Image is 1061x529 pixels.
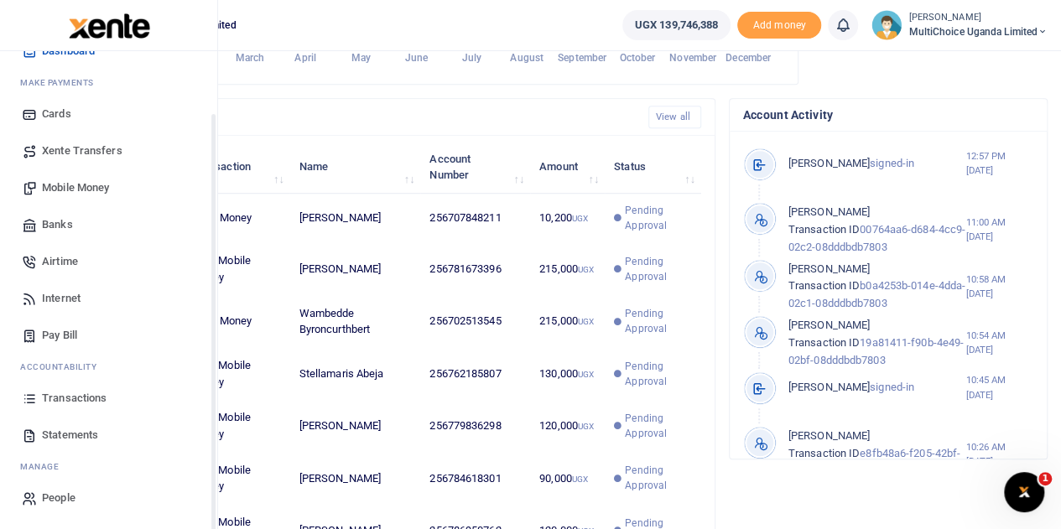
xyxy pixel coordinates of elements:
li: Ac [13,354,204,380]
img: logo-large [69,13,150,39]
td: Airtel Money [183,194,290,243]
span: [PERSON_NAME] [788,429,870,442]
p: 00764aa6-d684-4cc9-02c2-08dddbdb7803 [788,204,966,256]
span: [PERSON_NAME] [788,262,870,275]
p: e8fb48a6-f205-42bf-02ae-08dddbdb7803 [788,428,966,480]
p: signed-in [788,155,966,173]
td: [PERSON_NAME] [289,243,420,295]
th: Transaction: activate to sort column ascending [183,141,290,193]
span: Pending Approval [625,254,691,284]
span: ake Payments [29,76,94,89]
span: [PERSON_NAME] [788,157,870,169]
small: UGX [578,265,594,274]
span: Cards [42,106,71,122]
tspan: April [294,52,316,64]
span: countability [33,360,96,373]
span: MultiChoice Uganda Limited [908,24,1048,39]
th: Status: activate to sort column ascending [605,141,701,193]
td: 256779836298 [420,400,530,452]
a: Add money [737,18,821,30]
small: UGX [578,370,594,379]
td: Stellamaris Abeja [289,348,420,400]
td: [PERSON_NAME] [289,453,420,505]
p: 19a81411-f90b-4e49-02bf-08dddbdb7803 [788,317,966,369]
span: Dashboard [42,43,95,60]
a: Mobile Money [13,169,204,206]
a: Statements [13,417,204,454]
span: People [42,490,75,506]
p: signed-in [788,379,966,397]
span: Transaction ID [788,279,860,292]
td: 215,000 [530,243,605,295]
small: [PERSON_NAME] [908,11,1048,25]
span: Xente Transfers [42,143,122,159]
small: 12:57 PM [DATE] [965,149,1033,178]
span: Add money [737,12,821,39]
span: Pending Approval [625,306,691,336]
tspan: November [669,52,717,64]
td: 120,000 [530,400,605,452]
span: [PERSON_NAME] [788,319,870,331]
tspan: July [461,52,481,64]
td: 215,000 [530,295,605,347]
a: Dashboard [13,33,204,70]
td: [PERSON_NAME] [289,400,420,452]
li: Toup your wallet [737,12,821,39]
td: MTN Mobile Money [183,348,290,400]
img: profile-user [871,10,902,40]
th: Name: activate to sort column ascending [289,141,420,193]
small: UGX [578,317,594,326]
tspan: December [726,52,772,64]
a: Internet [13,280,204,317]
span: Transaction ID [788,447,860,459]
small: UGX [572,214,588,223]
li: M [13,70,204,96]
td: 256702513545 [420,295,530,347]
td: MTN Mobile Money [183,453,290,505]
a: Airtime [13,243,204,280]
li: M [13,454,204,480]
small: 10:58 AM [DATE] [965,272,1033,301]
tspan: March [236,52,265,64]
th: Amount: activate to sort column ascending [530,141,605,193]
td: MTN Mobile Money [183,243,290,295]
a: Cards [13,96,204,132]
span: [PERSON_NAME] [788,205,870,218]
td: Wambedde Byroncurthbert [289,295,420,347]
td: 256784618301 [420,453,530,505]
td: 256762185807 [420,348,530,400]
span: 1 [1038,472,1052,485]
span: Transaction ID [788,223,860,236]
small: 10:54 AM [DATE] [965,329,1033,357]
tspan: September [558,52,607,64]
tspan: October [620,52,657,64]
td: [PERSON_NAME] [289,194,420,243]
a: Transactions [13,380,204,417]
iframe: Intercom live chat [1004,472,1044,512]
a: logo-small logo-large logo-large [67,18,150,31]
h4: Account Activity [743,106,1033,124]
li: Wallet ballance [616,10,738,40]
span: Banks [42,216,73,233]
span: Transaction ID [788,336,860,349]
td: MTN Mobile Money [183,400,290,452]
small: 10:45 AM [DATE] [965,373,1033,402]
span: UGX 139,746,388 [635,17,719,34]
td: 90,000 [530,453,605,505]
span: Mobile Money [42,179,109,196]
tspan: August [510,52,544,64]
td: Airtel Money [183,295,290,347]
a: profile-user [PERSON_NAME] MultiChoice Uganda Limited [871,10,1048,40]
a: Banks [13,206,204,243]
td: 256707848211 [420,194,530,243]
small: 11:00 AM [DATE] [965,215,1033,244]
span: Statements [42,427,98,443]
p: b0a4253b-014e-4dda-02c1-08dddbdb7803 [788,261,966,313]
td: 10,200 [530,194,605,243]
span: Pending Approval [625,203,691,233]
span: Airtime [42,253,78,270]
span: Pending Approval [625,463,691,493]
a: Xente Transfers [13,132,204,169]
tspan: May [351,52,370,64]
span: Transactions [42,390,107,407]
